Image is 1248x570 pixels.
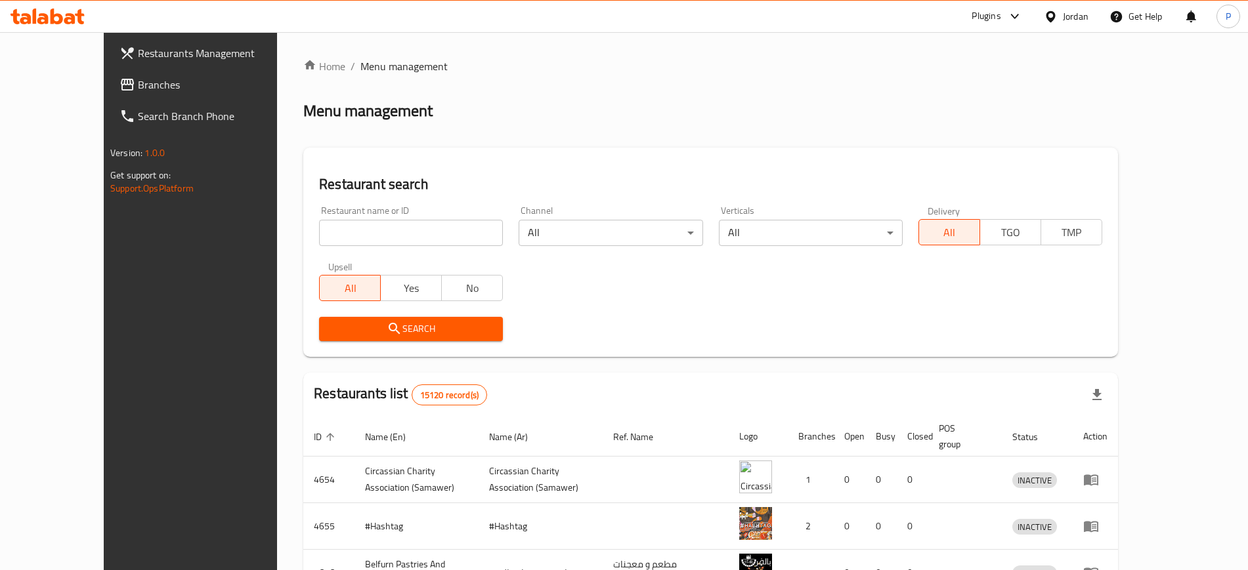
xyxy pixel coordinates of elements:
div: INACTIVE [1012,519,1057,535]
span: ID [314,429,339,445]
button: All [918,219,980,245]
span: Menu management [360,58,448,74]
span: Ref. Name [613,429,670,445]
td: #Hashtag [479,503,603,550]
td: 4654 [303,457,355,503]
td: 0 [897,457,928,503]
button: Yes [380,275,442,301]
th: Action [1073,417,1118,457]
td: 0 [865,503,897,550]
span: Version: [110,144,142,161]
span: All [924,223,975,242]
span: Name (Ar) [489,429,545,445]
h2: Menu management [303,100,433,121]
td: 0 [897,503,928,550]
span: Search Branch Phone [138,108,301,124]
img: ​Circassian ​Charity ​Association​ (Samawer) [739,460,772,493]
span: TMP [1046,223,1097,242]
td: 1 [788,457,834,503]
span: Restaurants Management [138,45,301,61]
span: No [447,279,498,298]
label: Upsell [328,262,353,271]
th: Open [834,417,865,457]
a: Search Branch Phone [109,100,312,132]
th: Branches [788,417,834,457]
button: No [441,275,503,301]
div: All [719,220,903,246]
a: Home [303,58,345,74]
td: 0 [865,457,897,503]
div: Export file [1081,379,1113,411]
label: Delivery [928,206,960,215]
span: Status [1012,429,1055,445]
h2: Restaurant search [319,174,1102,194]
td: 2 [788,503,834,550]
div: Jordan [1063,9,1088,24]
span: 15120 record(s) [412,389,486,401]
td: 0 [834,457,865,503]
th: Logo [729,417,788,457]
span: Branches [138,77,301,92]
span: P [1226,9,1231,24]
td: #Hashtag [355,503,479,550]
button: TGO [979,219,1041,245]
td: ​Circassian ​Charity ​Association​ (Samawer) [479,457,603,503]
a: Support.OpsPlatform [110,180,194,197]
span: POS group [939,420,986,452]
span: All [325,279,376,298]
span: Get support on: [110,167,171,184]
nav: breadcrumb [303,58,1118,74]
div: All [519,220,702,246]
li: / [351,58,355,74]
a: Restaurants Management [109,37,312,69]
span: Search [330,321,492,337]
span: INACTIVE [1012,473,1057,488]
th: Closed [897,417,928,457]
td: 4655 [303,503,355,550]
div: Total records count [412,384,487,405]
td: 0 [834,503,865,550]
div: Menu [1083,472,1108,487]
button: All [319,275,381,301]
h2: Restaurants list [314,384,487,405]
span: Name (En) [365,429,423,445]
td: ​Circassian ​Charity ​Association​ (Samawer) [355,457,479,503]
div: Menu [1083,518,1108,534]
div: Plugins [972,9,1001,24]
input: Search for restaurant name or ID.. [319,220,503,246]
img: #Hashtag [739,507,772,540]
span: Yes [386,279,437,298]
span: 1.0.0 [144,144,165,161]
a: Branches [109,69,312,100]
span: TGO [985,223,1036,242]
button: TMP [1041,219,1102,245]
button: Search [319,317,503,341]
span: INACTIVE [1012,519,1057,535]
th: Busy [865,417,897,457]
